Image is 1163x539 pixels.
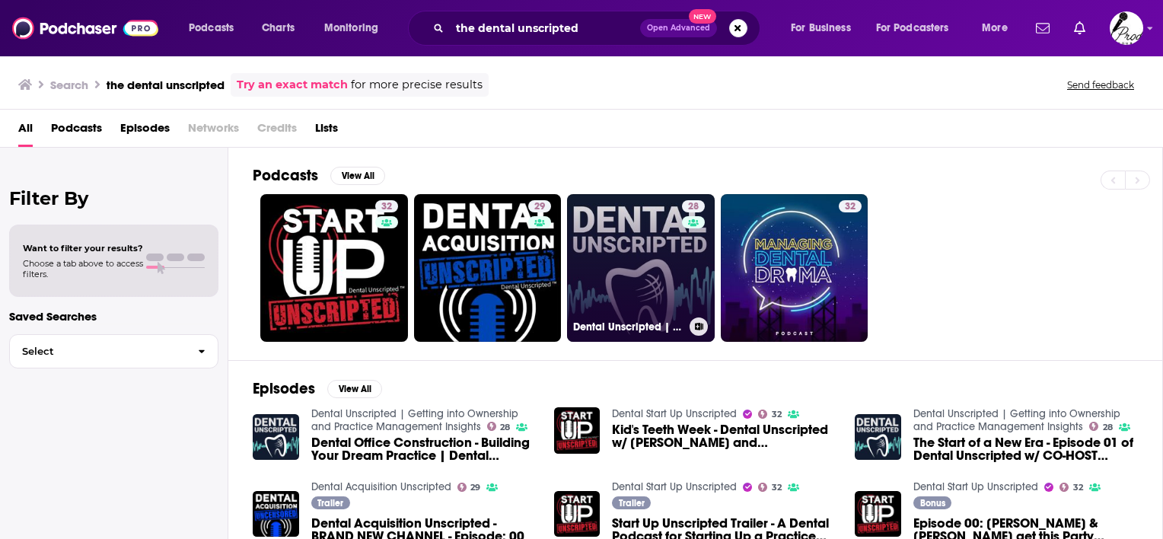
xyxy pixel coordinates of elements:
span: Select [10,346,186,356]
a: Try an exact match [237,76,348,94]
img: Podchaser - Follow, Share and Rate Podcasts [12,14,158,43]
span: 32 [772,484,782,491]
a: Lists [315,116,338,147]
a: 29 [457,483,481,492]
a: 32 [721,194,868,342]
a: Dental Unscripted | Getting into Ownership and Practice Management Insights [311,407,518,433]
a: Dental Start Up Unscripted [612,407,737,420]
span: 28 [1103,424,1113,431]
span: 29 [534,199,545,215]
p: Saved Searches [9,309,218,324]
img: The Start of a New Era - Episode 01 of Dental Unscripted w/ CO-HOST Paula Quinn !!! [855,414,901,461]
img: Dental Acquisition Unscripted - BRAND NEW CHANNEL - Episode: 00 [253,491,299,537]
span: for more precise results [351,76,483,94]
a: Charts [252,16,304,40]
a: 28 [1089,422,1113,431]
span: Credits [257,116,297,147]
span: New [689,9,716,24]
button: open menu [314,16,398,40]
button: open menu [178,16,253,40]
a: 28 [682,200,705,212]
button: View All [327,380,382,398]
span: 32 [381,199,392,215]
span: Want to filter your results? [23,243,143,254]
a: EpisodesView All [253,379,382,398]
a: 32 [758,410,782,419]
a: Dental Start Up Unscripted [913,480,1038,493]
a: 32 [839,200,862,212]
button: Show profile menu [1110,11,1143,45]
span: Trailer [619,499,645,508]
button: View All [330,167,385,185]
span: The Start of a New Era - Episode 01 of Dental Unscripted w/ CO-HOST [PERSON_NAME] !!! [913,436,1138,462]
button: open menu [780,16,870,40]
button: Select [9,334,218,368]
a: 32 [1059,483,1083,492]
span: Trailer [317,499,343,508]
input: Search podcasts, credits, & more... [450,16,640,40]
span: Logged in as sdonovan [1110,11,1143,45]
div: Search podcasts, credits, & more... [422,11,775,46]
button: open menu [866,16,971,40]
h2: Episodes [253,379,315,398]
a: 32 [375,200,398,212]
a: Show notifications dropdown [1030,15,1056,41]
span: 32 [1073,484,1083,491]
button: open menu [971,16,1027,40]
span: Kid's Teeth Week - Dental Unscripted w/ [PERSON_NAME] and SuperMouth! [612,423,836,449]
a: 29 [414,194,562,342]
h2: Podcasts [253,166,318,185]
span: 32 [845,199,856,215]
span: For Business [791,18,851,39]
img: User Profile [1110,11,1143,45]
span: 28 [688,199,699,215]
img: Kid's Teeth Week - Dental Unscripted w/ Dr. Kami Hoss and SuperMouth! [554,407,601,454]
h3: Dental Unscripted | Getting into Ownership and Practice Management Insights [573,321,683,333]
span: Monitoring [324,18,378,39]
a: All [18,116,33,147]
a: The Start of a New Era - Episode 01 of Dental Unscripted w/ CO-HOST Paula Quinn !!! [913,436,1138,462]
button: Open AdvancedNew [640,19,717,37]
img: Start Up Unscripted Trailer - A Dental Podcast for Starting Up a Practice From Scratch! [554,491,601,537]
a: 28 [487,422,511,431]
img: Episode 00: Mike Dinsio & John Bertagni get this Party Started! w/ Dental Start Up Unscripted [855,491,901,537]
span: Choose a tab above to access filters. [23,258,143,279]
span: Open Advanced [647,24,710,32]
a: 28Dental Unscripted | Getting into Ownership and Practice Management Insights [567,194,715,342]
a: Kid's Teeth Week - Dental Unscripted w/ Dr. Kami Hoss and SuperMouth! [612,423,836,449]
span: Charts [262,18,295,39]
span: For Podcasters [876,18,949,39]
span: More [982,18,1008,39]
button: Send feedback [1063,78,1139,91]
a: Podcasts [51,116,102,147]
img: Dental Office Construction - Building Your Dream Practice | Dental Unscripted's DENTAL SHARK WEEK [253,414,299,461]
h3: Search [50,78,88,92]
a: 32 [260,194,408,342]
a: Dental Start Up Unscripted [612,480,737,493]
a: Dental Acquisition Unscripted [311,480,451,493]
h3: the dental unscripted [107,78,225,92]
span: Bonus [920,499,945,508]
a: 32 [758,483,782,492]
span: 32 [772,411,782,418]
span: 28 [500,424,510,431]
a: Episodes [120,116,170,147]
a: Dental Office Construction - Building Your Dream Practice | Dental Unscripted's DENTAL SHARK WEEK [311,436,536,462]
span: Networks [188,116,239,147]
a: Dental Unscripted | Getting into Ownership and Practice Management Insights [913,407,1120,433]
span: 29 [470,484,480,491]
a: Show notifications dropdown [1068,15,1091,41]
span: Podcasts [189,18,234,39]
h2: Filter By [9,187,218,209]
